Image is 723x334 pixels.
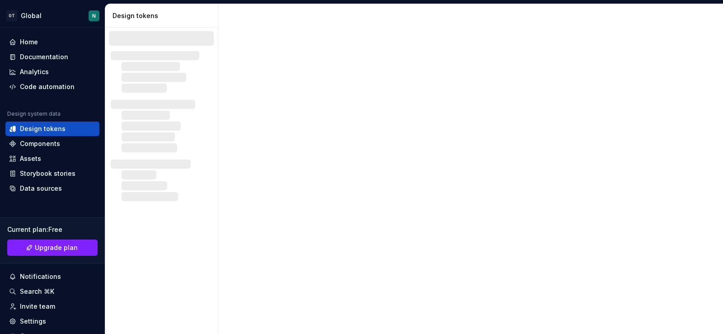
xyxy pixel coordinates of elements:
button: OTGlobalN [2,6,103,25]
div: Design tokens [113,11,214,20]
a: Storybook stories [5,166,99,181]
div: Code automation [20,82,75,91]
div: Components [20,139,60,148]
a: Code automation [5,80,99,94]
div: OT [6,10,17,21]
span: Upgrade plan [35,243,78,252]
div: Settings [20,317,46,326]
div: Global [21,11,42,20]
div: Assets [20,154,41,163]
button: Search ⌘K [5,284,99,299]
div: Storybook stories [20,169,75,178]
a: Invite team [5,299,99,314]
a: Settings [5,314,99,329]
a: Documentation [5,50,99,64]
div: N [92,12,96,19]
button: Notifications [5,269,99,284]
div: Notifications [20,272,61,281]
div: Current plan : Free [7,225,98,234]
a: Data sources [5,181,99,196]
a: Design tokens [5,122,99,136]
div: Design system data [7,110,61,118]
div: Documentation [20,52,68,61]
div: Analytics [20,67,49,76]
div: Data sources [20,184,62,193]
div: Search ⌘K [20,287,54,296]
div: Invite team [20,302,55,311]
a: Home [5,35,99,49]
a: Components [5,136,99,151]
div: Home [20,38,38,47]
a: Assets [5,151,99,166]
div: Design tokens [20,124,66,133]
a: Upgrade plan [7,240,98,256]
a: Analytics [5,65,99,79]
